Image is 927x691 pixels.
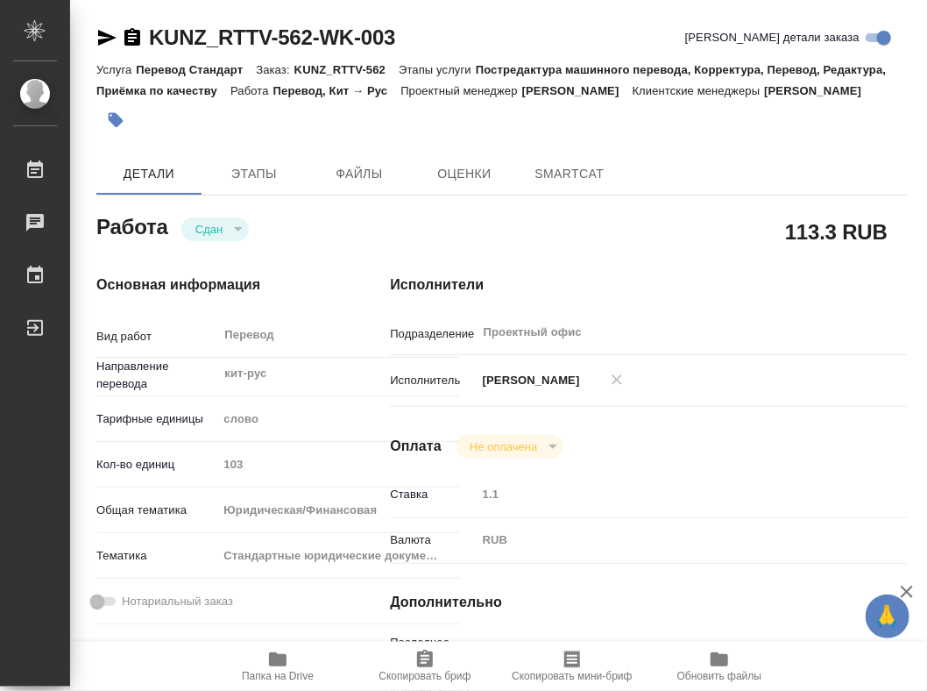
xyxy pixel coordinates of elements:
[96,456,217,474] p: Кол-во единиц
[764,84,874,97] p: [PERSON_NAME]
[256,63,294,76] p: Заказ:
[866,595,909,638] button: 🙏
[96,274,320,296] h4: Основная информация
[390,592,908,613] h4: Дополнительно
[633,84,765,97] p: Клиентские менеджеры
[96,547,217,565] p: Тематика
[96,63,886,97] p: Постредактура машинного перевода, Корректура, Перевод, Редактура, Приёмка по качеству
[181,217,249,241] div: Сдан
[677,670,762,682] span: Обновить файлы
[390,436,442,457] h4: Оплата
[190,222,228,237] button: Сдан
[499,642,646,691] button: Скопировать мини-бриф
[96,502,217,519] p: Общая тематика
[96,410,217,428] p: Тарифные единицы
[400,84,521,97] p: Проектный менеджер
[390,486,476,503] p: Ставка
[96,328,217,345] p: Вид работ
[217,404,460,434] div: слово
[527,163,612,185] span: SmartCat
[317,163,401,185] span: Файлы
[390,274,908,296] h4: Исполнители
[122,27,143,48] button: Скопировать ссылку
[477,525,865,555] div: RUB
[873,598,902,635] span: 🙏
[217,452,460,477] input: Пустое поле
[399,63,476,76] p: Этапы услуги
[96,210,168,241] h2: Работа
[456,435,563,459] div: Сдан
[212,163,296,185] span: Этапы
[136,63,256,76] p: Перевод Стандарт
[522,84,633,97] p: [PERSON_NAME]
[351,642,499,691] button: Скопировать бриф
[96,358,217,393] p: Направление перевода
[242,670,314,682] span: Папка на Drive
[217,495,460,525] div: Юридическая/Финансовая
[96,27,117,48] button: Скопировать ссылку для ЯМессенджера
[390,531,476,549] p: Валюта
[273,84,401,97] p: Перевод, Кит → Рус
[107,163,191,185] span: Детали
[230,84,273,97] p: Работа
[512,670,632,682] span: Скопировать мини-бриф
[464,439,542,454] button: Не оплачена
[477,372,580,389] p: [PERSON_NAME]
[217,541,460,571] div: Стандартные юридические документы, договоры, уставы
[422,163,506,185] span: Оценки
[379,670,471,682] span: Скопировать бриф
[96,63,136,76] p: Услуга
[204,642,351,691] button: Папка на Drive
[477,481,865,507] input: Пустое поле
[294,63,399,76] p: KUNZ_RTTV-562
[149,25,395,49] a: KUNZ_RTTV-562-WK-003
[646,642,793,691] button: Обновить файлы
[685,29,860,46] span: [PERSON_NAME] детали заказа
[96,101,135,139] button: Добавить тэг
[785,217,888,246] h2: 113.3 RUB
[477,638,865,664] input: Пустое поле
[122,593,233,610] span: Нотариальный заказ
[390,634,476,669] p: Последнее изменение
